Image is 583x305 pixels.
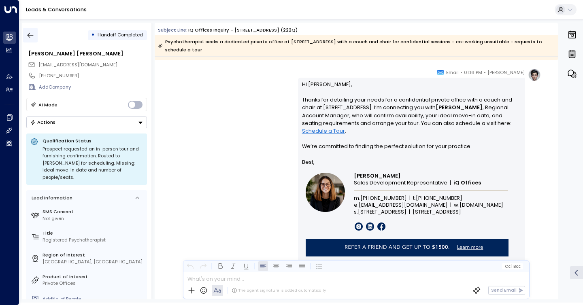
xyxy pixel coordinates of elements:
[43,237,144,244] div: Registered Psychotherapist
[354,202,359,208] span: e.
[409,195,411,201] font: |
[38,61,117,68] span: clararobin.psychotherapy@gmail.com
[413,195,416,201] span: t.
[28,50,147,57] div: [PERSON_NAME] [PERSON_NAME]
[38,101,57,109] div: AI Mode
[450,201,451,208] font: |
[30,119,55,125] div: Actions
[460,68,462,76] span: •
[302,158,521,166] p: Best,
[460,202,503,208] a: [DOMAIN_NAME]
[43,258,144,265] div: [GEOGRAPHIC_DATA], [GEOGRAPHIC_DATA]
[43,208,144,215] label: SMS Consent
[505,264,521,269] span: Cc Bcc
[409,208,410,215] font: |
[360,195,407,201] a: [PHONE_NUMBER]
[416,195,462,201] a: [PHONE_NUMBER]
[188,27,298,34] div: iQ Offices Inquiry - [STREET_ADDRESS] (222Q)
[302,127,345,135] a: Schedule a Tour
[43,296,144,303] div: AddNo. of People
[528,68,541,81] img: profile-logo.png
[43,138,143,144] p: Qualification Status
[436,104,483,111] strong: [PERSON_NAME]
[359,202,448,208] a: [EMAIL_ADDRESS][DOMAIN_NAME]
[413,209,461,215] span: [STREET_ADDRESS]
[43,252,144,258] label: Region of Interest
[26,6,87,13] a: Leads & Conversations
[43,273,144,280] label: Product of Interest
[185,261,195,271] button: Undo
[453,180,481,186] a: iQ Offices
[91,29,95,41] div: •
[354,195,360,201] span: m.
[446,68,459,76] span: Email
[454,202,460,208] span: w.
[450,179,451,186] font: |
[198,261,208,271] button: Redo
[98,32,143,38] span: Handoff Completed
[487,68,525,76] span: [PERSON_NAME]
[29,195,72,201] div: Lead Information
[302,80,521,158] p: Hi [PERSON_NAME], Thanks for detailing your needs for a confidential private office with a couch ...
[43,230,144,237] label: Title
[43,280,144,287] div: Private Offices
[354,209,358,215] span: s.
[232,288,326,293] div: The agent signature is added automatically
[158,38,554,54] div: Psychotherapist seeks a dedicated private office at [STREET_ADDRESS] with a couch and chair for c...
[358,209,406,215] span: [STREET_ADDRESS]
[26,116,147,128] button: Actions
[26,116,147,128] div: Button group with a nested menu
[354,180,447,186] span: Sales Development Representative
[464,68,482,76] span: 01:16 PM
[39,84,147,91] div: AddCompany
[502,263,523,269] button: Cc|Bcc
[354,173,401,179] span: [PERSON_NAME]
[511,264,513,269] span: |
[39,72,147,79] div: [PHONE_NUMBER]
[158,27,187,33] span: Subject Line:
[38,61,117,68] span: [EMAIL_ADDRESS][DOMAIN_NAME]
[484,68,486,76] span: •
[43,146,143,181] div: Prospect requested an in-person tour and furnishing confirmation. Routed to [PERSON_NAME] for sch...
[43,215,144,222] div: Not given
